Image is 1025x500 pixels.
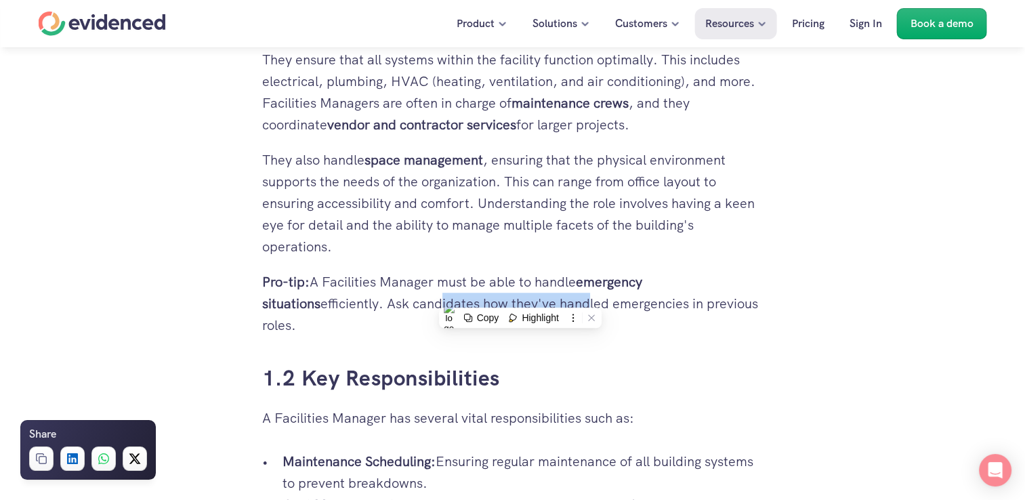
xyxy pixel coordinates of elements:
[262,273,310,291] strong: Pro-tip:
[782,8,835,39] a: Pricing
[327,116,516,133] strong: vendor and contractor services
[705,15,754,33] p: Resources
[532,15,577,33] p: Solutions
[850,15,882,33] p: Sign In
[364,151,483,169] strong: space management
[262,407,763,429] p: A Facilities Manager has several vital responsibilities such as:
[511,94,629,112] strong: maintenance crews
[283,451,763,494] p: Ensuring regular maintenance of all building systems to prevent breakdowns.
[979,454,1011,486] div: Open Intercom Messenger
[839,8,892,39] a: Sign In
[29,425,56,443] h6: Share
[262,149,763,257] p: They also handle , ensuring that the physical environment supports the needs of the organization....
[911,15,974,33] p: Book a demo
[262,273,646,312] strong: emergency situations
[457,15,495,33] p: Product
[283,453,436,470] strong: Maintenance Scheduling:
[262,271,763,336] p: A Facilities Manager must be able to handle efficiently. Ask candidates how they've handled emerg...
[792,15,824,33] p: Pricing
[897,8,987,39] a: Book a demo
[615,15,667,33] p: Customers
[39,12,166,36] a: Home
[262,363,763,394] h3: 1.2 Key Responsibilities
